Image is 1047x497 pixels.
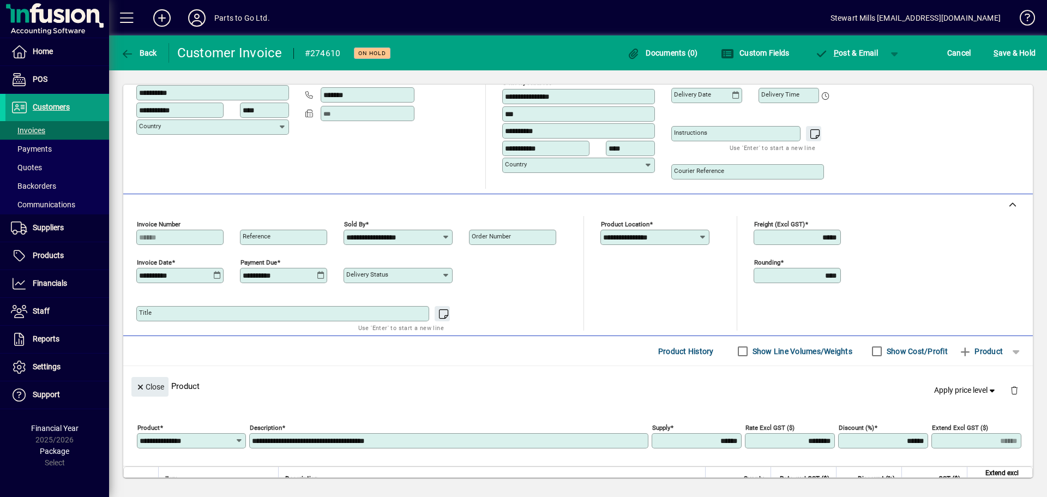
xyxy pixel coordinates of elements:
span: P [834,49,839,57]
button: Custom Fields [718,43,792,63]
a: Products [5,242,109,270]
a: Financials [5,270,109,297]
span: Back [121,49,157,57]
label: Show Line Volumes/Weights [750,346,852,357]
mat-label: Invoice number [137,220,180,228]
a: Support [5,381,109,409]
mat-label: Description [250,424,282,432]
a: Suppliers [5,214,109,242]
button: Profile [179,8,214,28]
button: Product History [654,342,718,361]
mat-label: Order number [472,232,511,240]
span: Package [40,447,69,456]
button: Cancel [944,43,974,63]
span: Cancel [947,44,971,62]
app-page-header-button: Back [109,43,169,63]
mat-hint: Use 'Enter' to start a new line [358,321,444,334]
button: Save & Hold [991,43,1038,63]
button: Add [145,8,179,28]
a: Communications [5,195,109,214]
span: ave & Hold [994,44,1036,62]
span: Financials [33,279,67,288]
span: Backorders [11,182,56,190]
mat-label: Courier Reference [674,167,724,175]
span: Extend excl GST ($) [974,467,1019,491]
span: Communications [11,200,75,209]
span: Rate excl GST ($) [780,473,829,485]
a: Quotes [5,158,109,177]
span: Settings [33,362,61,371]
mat-label: Rate excl GST ($) [745,424,795,432]
mat-label: Rounding [754,259,780,266]
button: Back [118,43,160,63]
button: Choose address [640,70,658,88]
a: Home [5,38,109,65]
div: Stewart Mills [EMAIL_ADDRESS][DOMAIN_NAME] [831,9,1001,27]
mat-label: Reference [243,232,270,240]
a: Knowledge Base [1012,2,1033,38]
span: Quotes [11,163,42,172]
a: Settings [5,354,109,381]
span: Support [33,390,60,399]
mat-label: Title [139,309,152,316]
button: Close [131,377,169,397]
span: GST ($) [938,473,960,485]
mat-label: Invoice date [137,259,172,266]
span: Suppliers [33,223,64,232]
span: ost & Email [815,49,878,57]
span: Description [285,473,318,485]
a: Payments [5,140,109,158]
button: Apply price level [930,381,1002,400]
span: Financial Year [31,424,79,433]
mat-label: Freight (excl GST) [754,220,805,228]
span: Home [33,47,53,56]
span: Products [33,251,64,260]
button: Documents (0) [624,43,701,63]
mat-hint: Use 'Enter' to start a new line [730,141,815,154]
span: Customers [33,103,70,111]
a: Backorders [5,177,109,195]
button: Post & Email [809,43,883,63]
span: Close [136,378,164,396]
mat-label: Country [505,160,527,168]
span: Reports [33,334,59,343]
a: POS [5,66,109,93]
span: Product History [658,343,714,360]
span: Documents (0) [627,49,698,57]
div: Customer Invoice [177,44,282,62]
span: POS [33,75,47,83]
app-page-header-button: Delete [1001,385,1027,395]
label: Show Cost/Profit [884,346,948,357]
mat-label: Extend excl GST ($) [932,424,988,432]
span: Discount (%) [858,473,895,485]
a: Reports [5,326,109,353]
span: Payments [11,145,52,153]
app-page-header-button: Close [129,381,171,391]
mat-label: Payment due [240,259,277,266]
div: #274610 [305,45,341,62]
mat-label: Instructions [674,129,707,136]
span: On hold [358,50,386,57]
mat-label: Supply [652,424,670,432]
button: Delete [1001,377,1027,403]
a: Invoices [5,121,109,140]
span: Item [165,473,178,485]
div: Product [123,366,1033,406]
button: Product [953,342,1008,361]
span: Apply price level [934,385,997,396]
span: Staff [33,307,50,315]
span: Custom Fields [721,49,790,57]
mat-label: Delivery status [346,271,388,278]
mat-label: Product location [601,220,649,228]
mat-label: Discount (%) [839,424,874,432]
span: Supply [744,473,764,485]
span: S [994,49,998,57]
mat-label: Delivery time [761,91,799,98]
span: Product [959,343,1003,360]
mat-label: Sold by [344,220,365,228]
mat-label: Product [137,424,160,432]
mat-label: Country [139,122,161,130]
a: View on map [623,70,640,87]
a: Staff [5,298,109,325]
span: Invoices [11,126,45,135]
